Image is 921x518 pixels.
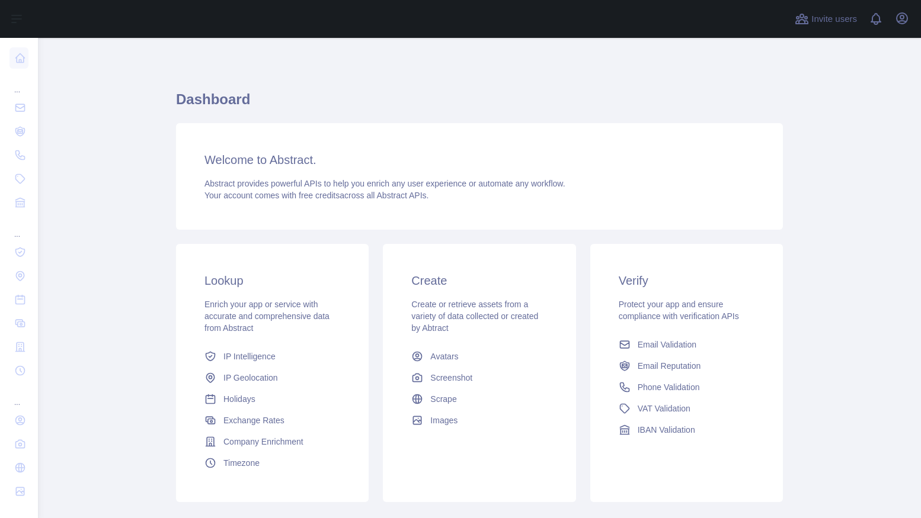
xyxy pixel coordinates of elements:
[200,367,345,388] a: IP Geolocation
[411,272,547,289] h3: Create
[223,457,260,469] span: Timezone
[204,300,330,333] span: Enrich your app or service with accurate and comprehensive data from Abstract
[204,191,428,200] span: Your account comes with across all Abstract APIs.
[407,346,552,367] a: Avatars
[9,71,28,95] div: ...
[204,179,565,188] span: Abstract provides powerful APIs to help you enrich any user experience or automate any workflow.
[176,90,783,118] h1: Dashboard
[407,410,552,431] a: Images
[407,367,552,388] a: Screenshot
[638,339,696,350] span: Email Validation
[200,388,345,410] a: Holidays
[430,350,458,362] span: Avatars
[619,300,739,321] span: Protect your app and ensure compliance with verification APIs
[9,215,28,239] div: ...
[811,12,857,26] span: Invite users
[200,410,345,431] a: Exchange Rates
[200,431,345,452] a: Company Enrichment
[430,393,456,405] span: Scrape
[614,334,759,355] a: Email Validation
[223,436,303,448] span: Company Enrichment
[411,300,538,333] span: Create or retrieve assets from a variety of data collected or created by Abtract
[614,419,759,440] a: IBAN Validation
[614,355,759,377] a: Email Reputation
[638,381,700,393] span: Phone Validation
[200,452,345,474] a: Timezone
[204,272,340,289] h3: Lookup
[223,414,284,426] span: Exchange Rates
[299,191,340,200] span: free credits
[638,403,690,414] span: VAT Validation
[223,372,278,384] span: IP Geolocation
[430,414,458,426] span: Images
[638,360,701,372] span: Email Reputation
[638,424,695,436] span: IBAN Validation
[407,388,552,410] a: Scrape
[792,9,859,28] button: Invite users
[204,152,754,168] h3: Welcome to Abstract.
[619,272,754,289] h3: Verify
[223,350,276,362] span: IP Intelligence
[223,393,255,405] span: Holidays
[614,377,759,398] a: Phone Validation
[200,346,345,367] a: IP Intelligence
[614,398,759,419] a: VAT Validation
[430,372,472,384] span: Screenshot
[9,384,28,407] div: ...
